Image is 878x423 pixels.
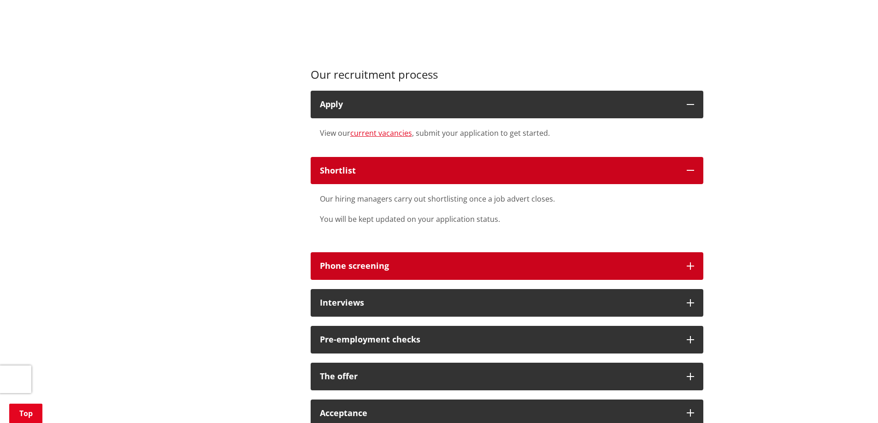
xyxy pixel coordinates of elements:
[311,91,703,118] button: Apply
[320,335,678,344] div: Pre-employment checks
[320,261,678,271] div: Phone screening
[311,289,703,317] button: Interviews
[320,100,678,109] div: Apply
[311,157,703,185] button: Shortlist
[320,166,678,175] div: Shortlist
[320,409,678,418] div: Acceptance
[320,372,678,381] div: The offer
[311,252,703,280] button: Phone screening
[320,214,694,225] p: You will be kept updated on your application status.
[320,193,694,204] p: Our hiring managers carry out shortlisting once a job advert closes.
[311,55,703,81] h3: Our recruitment process
[320,298,678,307] div: Interviews
[350,128,412,138] a: current vacancies
[311,363,703,390] button: The offer
[836,384,869,417] iframe: Messenger Launcher
[9,404,42,423] a: Top
[311,326,703,353] button: Pre-employment checks
[320,127,694,139] div: View our , submit your application to get started.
